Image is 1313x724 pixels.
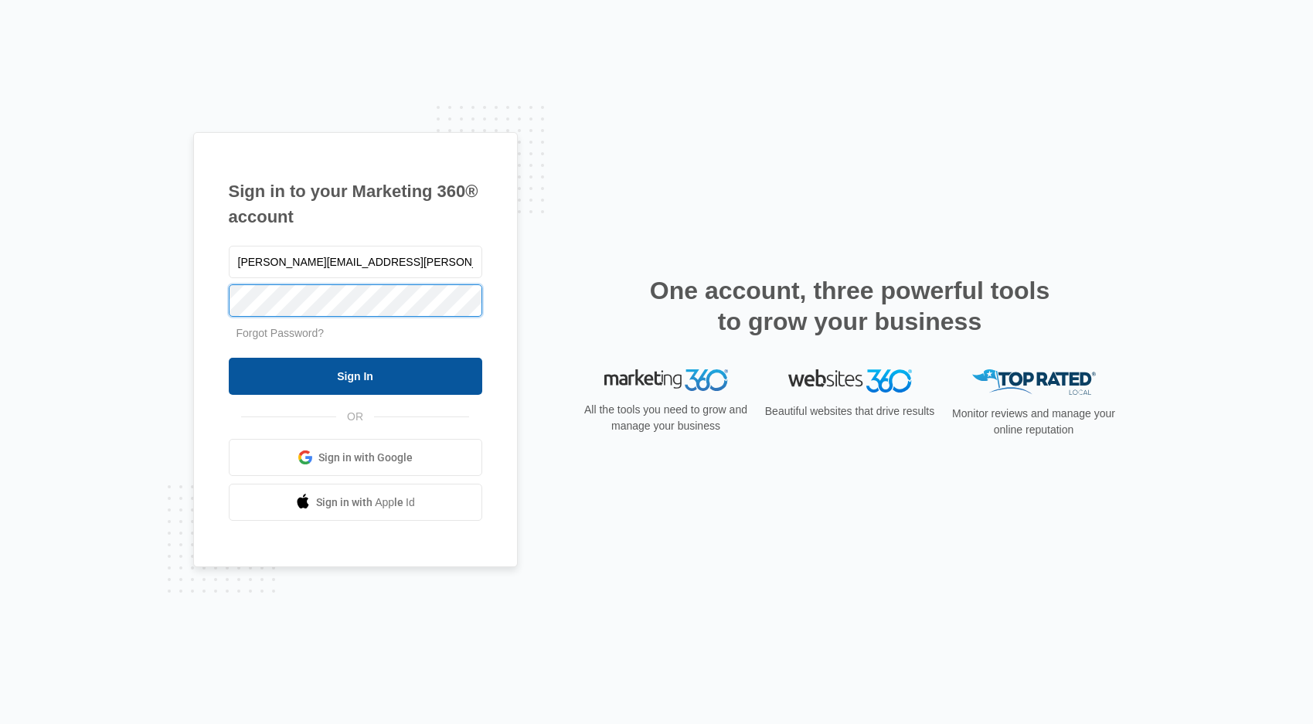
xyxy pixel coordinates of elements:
[336,409,374,425] span: OR
[947,406,1121,438] p: Monitor reviews and manage your online reputation
[154,90,166,102] img: tab_keywords_by_traffic_grey.svg
[972,369,1096,395] img: Top Rated Local
[229,484,482,521] a: Sign in with Apple Id
[229,439,482,476] a: Sign in with Google
[25,40,37,53] img: website_grey.svg
[318,450,413,466] span: Sign in with Google
[788,369,912,392] img: Websites 360
[645,275,1055,337] h2: One account, three powerful tools to grow your business
[316,495,415,511] span: Sign in with Apple Id
[40,40,170,53] div: Domain: [DOMAIN_NAME]
[229,246,482,278] input: Email
[171,91,260,101] div: Keywords by Traffic
[580,402,753,434] p: All the tools you need to grow and manage your business
[59,91,138,101] div: Domain Overview
[604,369,728,391] img: Marketing 360
[25,25,37,37] img: logo_orange.svg
[236,327,325,339] a: Forgot Password?
[229,178,482,229] h1: Sign in to your Marketing 360® account
[229,358,482,395] input: Sign In
[764,403,937,420] p: Beautiful websites that drive results
[43,25,76,37] div: v 4.0.25
[42,90,54,102] img: tab_domain_overview_orange.svg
